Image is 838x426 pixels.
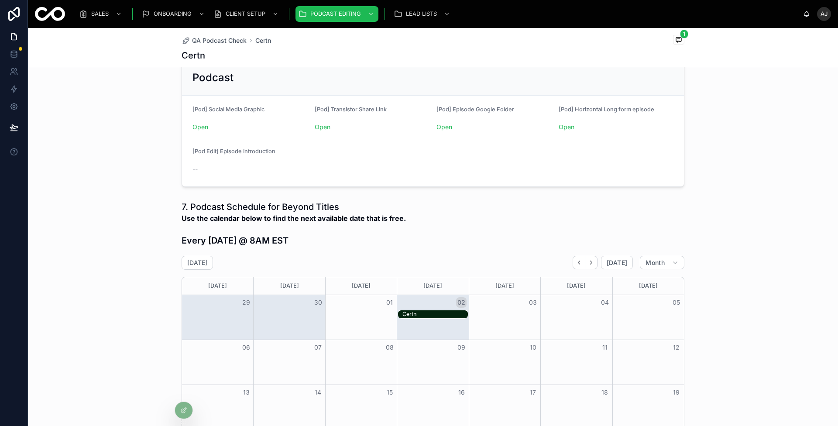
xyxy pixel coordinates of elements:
div: [DATE] [398,277,467,295]
span: [DATE] [607,259,627,267]
div: [DATE] [614,277,683,295]
button: [DATE] [601,256,633,270]
span: -- [192,165,198,173]
span: Month [646,259,665,267]
span: ONBOARDING [154,10,192,17]
button: 04 [600,297,610,308]
button: 30 [313,297,323,308]
button: Next [585,256,598,269]
iframe: NPS [223,315,615,426]
a: ONBOARDING [139,6,209,22]
button: 29 [241,297,251,308]
h2: Podcast [192,71,234,85]
span: QA Podcast Check [192,36,247,45]
h2: [DATE] [187,258,207,267]
button: 19 [671,387,682,398]
span: PODCAST EDITING [310,10,361,17]
h3: Every [DATE] @ 8AM EST [182,234,406,247]
a: QA Podcast Check [182,36,247,45]
div: Certn [402,311,468,318]
a: Open [436,123,452,131]
a: CLIENT SETUP [211,6,283,22]
span: [Pod] Social Media Graphic [192,106,264,113]
span: LEAD LISTS [406,10,437,17]
div: [DATE] [255,277,323,295]
button: 05 [671,297,682,308]
div: [DATE] [327,277,395,295]
a: PODCAST EDITING [295,6,378,22]
span: 1 [680,30,688,38]
span: SALES [91,10,109,17]
strong: Use the calendar below to find the next available date that is free. [182,214,406,223]
button: Month [640,256,684,270]
a: Open [315,123,330,131]
a: Certn [255,36,271,45]
span: [Pod] Transistor Share Link [315,106,387,113]
div: Certn [402,310,468,318]
h1: 7. Podcast Schedule for Beyond Titles [182,201,406,213]
img: App logo [35,7,65,21]
button: 1 [673,35,684,46]
button: 03 [528,297,538,308]
div: [DATE] [542,277,611,295]
a: LEAD LISTS [391,6,454,22]
span: AJ [821,10,828,17]
span: CLIENT SETUP [226,10,265,17]
button: 12 [671,342,682,353]
span: [Pod] Horizontal Long form episode [559,106,654,113]
a: Open [559,123,574,131]
div: scrollable content [72,4,803,24]
a: SALES [76,6,126,22]
span: [Pod Edit] Episode Introduction [192,148,275,155]
div: [DATE] [471,277,539,295]
h1: Certn [182,49,205,62]
span: [Pod] Episode Google Folder [436,106,514,113]
a: Open [192,123,208,131]
button: Back [573,256,585,269]
button: 01 [385,297,395,308]
button: 02 [456,297,467,308]
div: [DATE] [183,277,252,295]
